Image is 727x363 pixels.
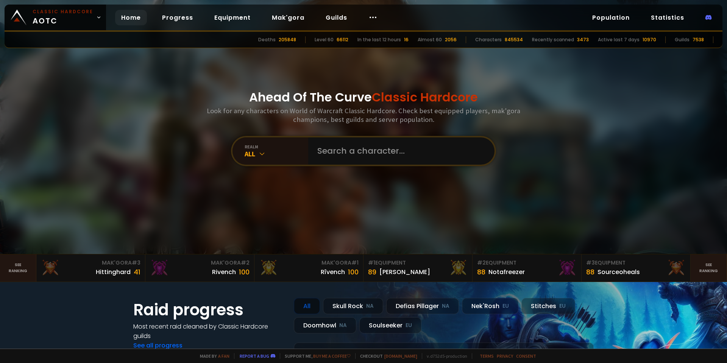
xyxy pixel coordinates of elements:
[195,353,229,359] span: Made by
[204,106,523,124] h3: Look for any characters on World of Warcraft Classic Hardcore. Check best equipped players, mak'g...
[320,10,353,25] a: Guilds
[280,353,351,359] span: Support me,
[313,353,351,359] a: Buy me a coffee
[442,302,449,310] small: NA
[691,254,727,282] a: Seeranking
[218,353,229,359] a: a fan
[249,88,478,106] h1: Ahead Of The Curve
[384,353,417,359] a: [DOMAIN_NAME]
[96,267,131,277] div: Hittinghard
[134,267,140,277] div: 41
[315,36,334,43] div: Level 60
[598,36,640,43] div: Active last 7 days
[586,259,686,267] div: Equipment
[323,298,383,314] div: Skull Rock
[473,254,582,282] a: #2Equipment88Notafreezer
[586,267,594,277] div: 88
[477,259,577,267] div: Equipment
[245,150,308,158] div: All
[505,36,523,43] div: 845534
[259,259,359,267] div: Mak'Gora
[598,267,640,277] div: Sourceoheals
[368,259,375,266] span: # 1
[5,5,106,30] a: Classic HardcoreAOTC
[133,298,285,322] h1: Raid progress
[366,302,374,310] small: NA
[36,254,145,282] a: Mak'Gora#3Hittinghard41
[477,267,485,277] div: 88
[643,36,656,43] div: 10970
[586,10,636,25] a: Population
[359,317,421,333] div: Soulseeker
[294,343,594,363] a: a month agozgpetri on godDefias Pillager8 /90
[156,10,199,25] a: Progress
[363,254,473,282] a: #1Equipment89[PERSON_NAME]
[133,341,183,350] a: See all progress
[645,10,690,25] a: Statistics
[337,36,348,43] div: 66112
[348,267,359,277] div: 100
[313,137,485,165] input: Search a character...
[115,10,147,25] a: Home
[418,36,442,43] div: Almost 60
[532,36,574,43] div: Recently scanned
[516,353,536,359] a: Consent
[406,322,412,329] small: EU
[355,353,417,359] span: Checkout
[351,259,359,266] span: # 1
[266,10,310,25] a: Mak'gora
[488,267,525,277] div: Notafreezer
[368,259,468,267] div: Equipment
[477,259,486,266] span: # 2
[41,259,140,267] div: Mak'Gora
[497,353,513,359] a: Privacy
[404,36,409,43] div: 16
[577,36,589,43] div: 3473
[254,254,363,282] a: Mak'Gora#1Rîvench100
[386,298,459,314] div: Defias Pillager
[241,259,250,266] span: # 2
[445,36,457,43] div: 2056
[294,298,320,314] div: All
[339,322,347,329] small: NA
[245,144,308,150] div: realm
[132,259,140,266] span: # 3
[693,36,704,43] div: 7538
[240,353,269,359] a: Report a bug
[33,8,93,26] span: AOTC
[357,36,401,43] div: In the last 12 hours
[294,317,356,333] div: Doomhowl
[150,259,250,267] div: Mak'Gora
[559,302,566,310] small: EU
[258,36,276,43] div: Deaths
[33,8,93,15] small: Classic Hardcore
[368,267,376,277] div: 89
[372,89,478,106] span: Classic Hardcore
[462,298,518,314] div: Nek'Rosh
[582,254,691,282] a: #3Equipment88Sourceoheals
[239,267,250,277] div: 100
[133,322,285,341] h4: Most recent raid cleaned by Classic Hardcore guilds
[586,259,595,266] span: # 3
[521,298,575,314] div: Stitches
[480,353,494,359] a: Terms
[475,36,502,43] div: Characters
[675,36,690,43] div: Guilds
[212,267,236,277] div: Rivench
[422,353,467,359] span: v. d752d5 - production
[379,267,430,277] div: [PERSON_NAME]
[502,302,509,310] small: EU
[321,267,345,277] div: Rîvench
[145,254,254,282] a: Mak'Gora#2Rivench100
[279,36,296,43] div: 205848
[208,10,257,25] a: Equipment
